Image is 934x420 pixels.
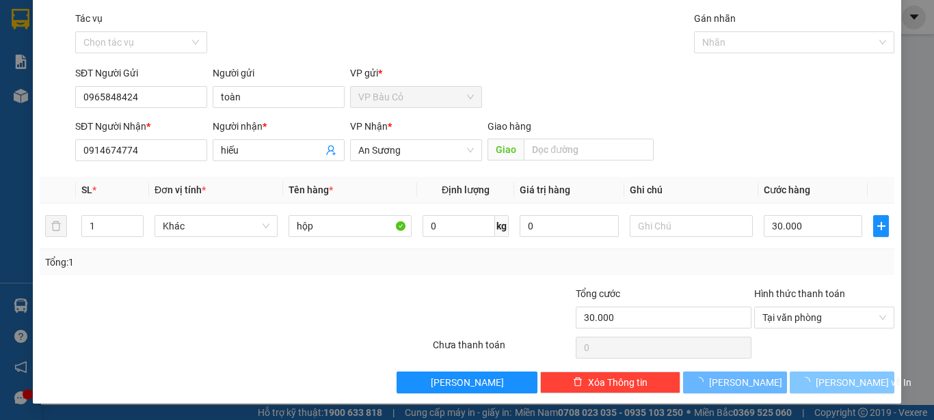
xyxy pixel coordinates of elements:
[289,184,333,195] span: Tên hàng
[12,96,243,130] div: Tên hàng: xe máy( cup 50) bs; 70FA--0217 ( : 1 )
[576,288,620,299] span: Tổng cước
[12,12,122,28] div: VP Bàu Cỏ
[540,372,680,393] button: deleteXóa Thông tin
[520,215,618,237] input: 0
[289,215,412,237] input: VD: Bàn, Ghế
[764,184,810,195] span: Cước hàng
[488,139,524,160] span: Giao
[488,121,531,132] span: Giao hàng
[520,184,570,195] span: Giá trị hàng
[694,377,709,387] span: loading
[12,13,33,27] span: Gửi:
[10,73,31,87] span: CR :
[431,375,504,390] span: [PERSON_NAME]
[397,372,537,393] button: [PERSON_NAME]
[816,375,911,390] span: [PERSON_NAME] và In
[790,372,894,393] button: [PERSON_NAME] và In
[431,337,574,361] div: Chưa thanh toán
[588,375,648,390] span: Xóa Thông tin
[624,177,758,204] th: Ghi chú
[874,221,888,232] span: plus
[132,28,243,44] div: my
[81,184,92,195] span: SL
[132,12,243,28] div: An Sương
[132,44,243,64] div: 0364127426
[709,375,782,390] span: [PERSON_NAME]
[75,66,207,81] div: SĐT Người Gửi
[573,377,583,388] span: delete
[350,121,388,132] span: VP Nhận
[524,139,654,160] input: Dọc đường
[694,13,736,24] label: Gán nhãn
[630,215,753,237] input: Ghi Chú
[495,215,509,237] span: kg
[754,288,845,299] label: Hình thức thanh toán
[132,13,164,27] span: Nhận:
[325,145,336,156] span: user-add
[350,66,482,81] div: VP gửi
[213,119,345,134] div: Người nhận
[358,87,474,107] span: VP Bàu Cỏ
[762,307,886,328] span: Tại văn phòng
[358,140,474,160] span: An Sương
[75,13,103,24] label: Tác vụ
[45,215,67,237] button: delete
[442,184,490,195] span: Định lượng
[873,215,889,237] button: plus
[163,216,269,236] span: Khác
[10,72,124,88] div: 200.000
[683,372,788,393] button: [PERSON_NAME]
[45,255,362,270] div: Tổng: 1
[155,184,206,195] span: Đơn vị tính
[801,377,816,387] span: loading
[75,119,207,134] div: SĐT Người Nhận
[213,66,345,81] div: Người gửi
